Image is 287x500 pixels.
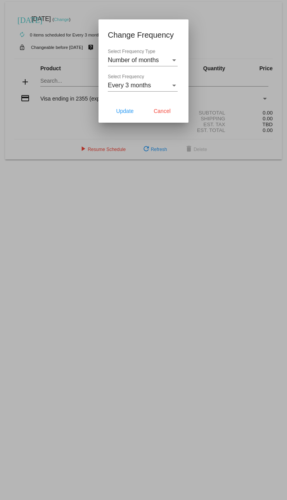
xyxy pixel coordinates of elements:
button: Cancel [145,104,179,118]
span: Number of months [108,57,159,63]
span: Update [116,108,133,114]
button: Update [108,104,142,118]
span: Cancel [154,108,171,114]
span: Every 3 months [108,82,151,89]
h1: Change Frequency [108,29,179,41]
mat-select: Select Frequency Type [108,57,178,64]
mat-select: Select Frequency [108,82,178,89]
